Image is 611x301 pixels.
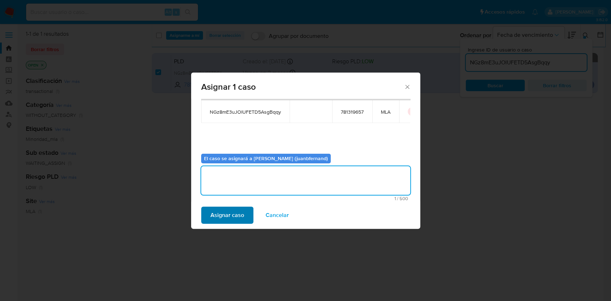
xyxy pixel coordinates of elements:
b: El caso se asignará a [PERSON_NAME] (juanbfernand) [204,155,328,162]
span: Asignar caso [210,207,244,223]
button: icon-button [408,107,416,116]
button: Asignar caso [201,207,253,224]
button: Cancelar [256,207,298,224]
div: assign-modal [191,73,420,229]
button: Cerrar ventana [404,83,410,90]
span: Máximo 500 caracteres [203,196,408,201]
span: Cancelar [266,207,289,223]
span: NGz8mE3uJOlUFETD5AsgBqqy [210,109,281,115]
span: MLA [381,109,391,115]
span: 781319657 [341,109,364,115]
span: Asignar 1 caso [201,83,404,91]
